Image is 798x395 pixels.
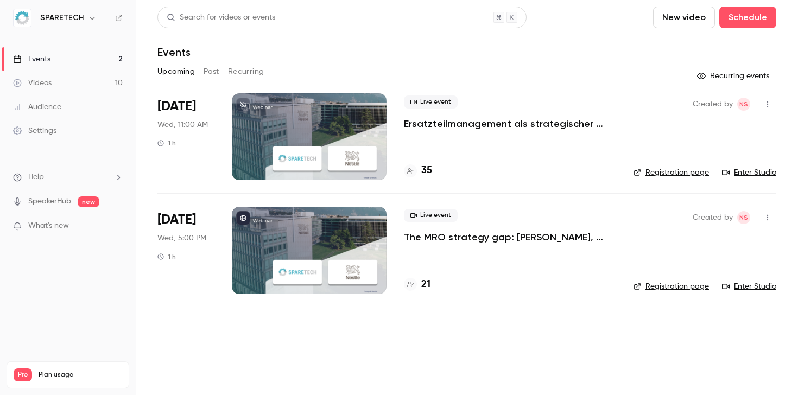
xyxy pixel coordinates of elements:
[157,207,214,294] div: Aug 27 Wed, 10:00 AM (America/Chicago)
[157,93,214,180] div: Aug 27 Wed, 11:00 AM (Europe/Berlin)
[693,98,733,111] span: Created by
[722,281,776,292] a: Enter Studio
[634,167,709,178] a: Registration page
[157,139,176,148] div: 1 h
[13,54,50,65] div: Events
[404,163,432,178] a: 35
[13,101,61,112] div: Audience
[39,371,122,379] span: Plan usage
[228,63,264,80] button: Recurring
[737,211,750,224] span: Nicole Seimebua
[28,220,69,232] span: What's new
[157,211,196,228] span: [DATE]
[157,98,196,115] span: [DATE]
[14,368,32,381] span: Pro
[78,196,99,207] span: new
[157,63,195,80] button: Upcoming
[13,78,52,88] div: Videos
[421,277,430,292] h4: 21
[204,63,219,80] button: Past
[653,7,715,28] button: New video
[157,233,206,244] span: Wed, 5:00 PM
[693,211,733,224] span: Created by
[157,252,176,261] div: 1 h
[28,171,44,183] span: Help
[421,163,432,178] h4: 35
[404,231,616,244] a: The MRO strategy gap: [PERSON_NAME], misalignment & missed opportunities
[722,167,776,178] a: Enter Studio
[404,117,616,130] a: Ersatzteilmanagement als strategischer [PERSON_NAME]: Margen verbessern, Zusammenarbeit fördern u...
[110,221,123,231] iframe: Noticeable Trigger
[404,209,458,222] span: Live event
[404,95,458,109] span: Live event
[737,98,750,111] span: Nicole Seimebua
[719,7,776,28] button: Schedule
[739,98,748,111] span: NS
[28,196,71,207] a: SpeakerHub
[167,12,275,23] div: Search for videos or events
[634,281,709,292] a: Registration page
[692,67,776,85] button: Recurring events
[13,125,56,136] div: Settings
[404,277,430,292] a: 21
[157,46,191,59] h1: Events
[14,9,31,27] img: SPARETECH
[739,211,748,224] span: NS
[13,171,123,183] li: help-dropdown-opener
[157,119,208,130] span: Wed, 11:00 AM
[40,12,84,23] h6: SPARETECH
